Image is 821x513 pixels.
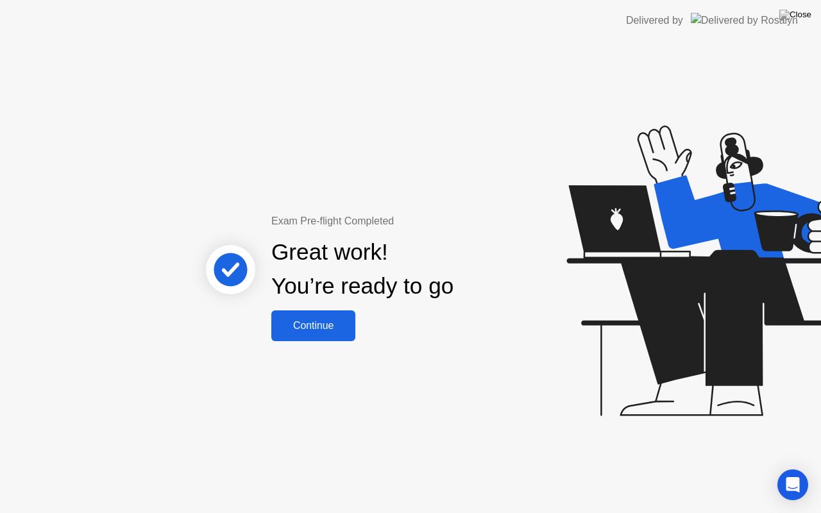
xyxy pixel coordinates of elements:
button: Continue [271,310,355,341]
div: Exam Pre-flight Completed [271,214,536,229]
div: Continue [275,320,351,332]
img: Close [779,10,811,20]
div: Delivered by [626,13,683,28]
div: Great work! You’re ready to go [271,235,453,303]
img: Delivered by Rosalyn [691,13,798,28]
div: Open Intercom Messenger [777,469,808,500]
